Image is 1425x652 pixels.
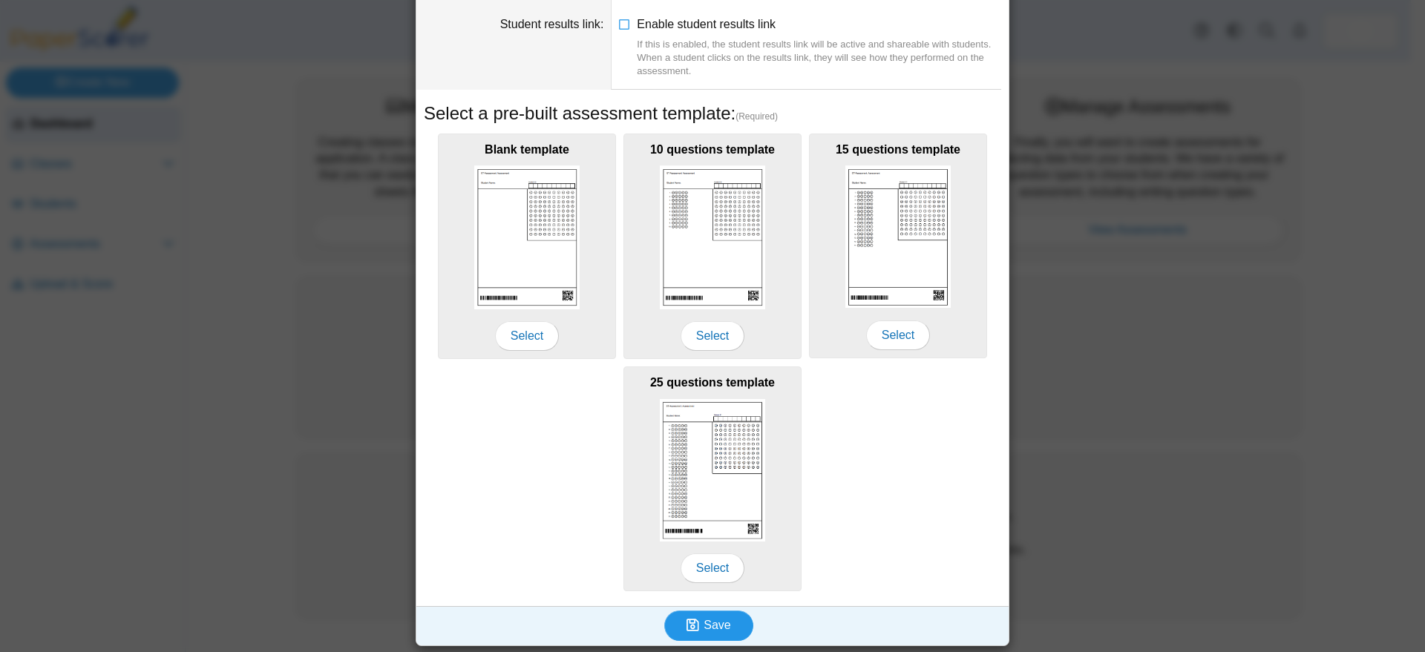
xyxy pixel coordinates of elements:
[424,101,1001,126] h5: Select a pre-built assessment template:
[664,610,753,640] button: Save
[650,143,775,156] b: 10 questions template
[836,143,960,156] b: 15 questions template
[637,18,1001,78] span: Enable student results link
[495,321,559,351] span: Select
[660,399,765,541] img: scan_sheet_25_questions.png
[681,553,744,583] span: Select
[474,165,580,309] img: scan_sheet_blank.png
[866,320,930,350] span: Select
[845,165,951,308] img: scan_sheet_15_questions.png
[736,111,778,123] span: (Required)
[681,321,744,351] span: Select
[704,619,730,631] span: Save
[485,143,569,156] b: Blank template
[650,376,775,389] b: 25 questions template
[660,165,765,309] img: scan_sheet_10_questions.png
[500,18,604,30] label: Student results link
[637,38,1001,79] div: If this is enabled, the student results link will be active and shareable with students. When a s...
